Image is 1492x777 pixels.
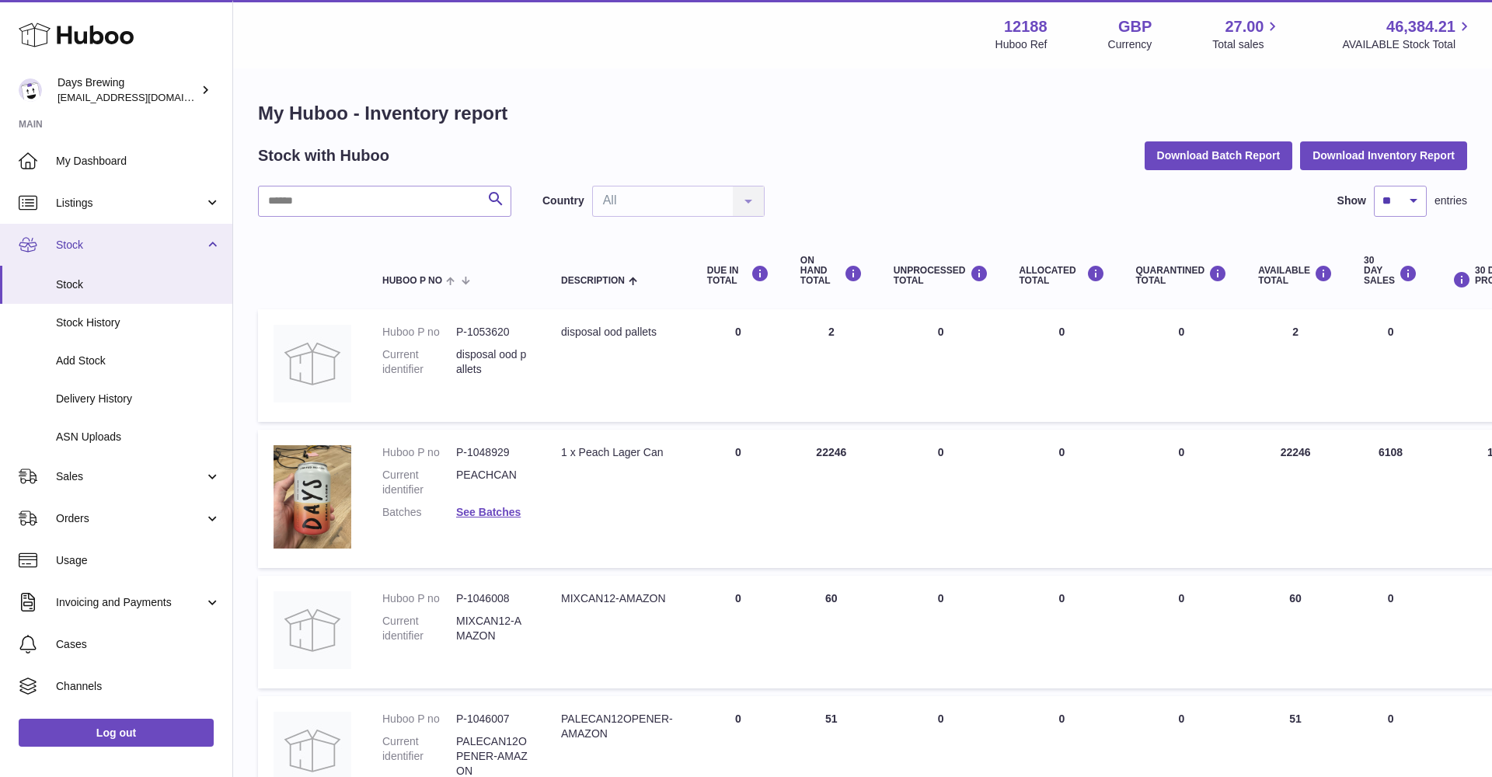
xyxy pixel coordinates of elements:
dt: Current identifier [382,468,456,497]
td: 0 [1004,309,1121,422]
a: 46,384.21 AVAILABLE Stock Total [1342,16,1473,52]
a: See Batches [456,506,521,518]
div: disposal ood pallets [561,325,676,340]
strong: 12188 [1004,16,1048,37]
span: Orders [56,511,204,526]
td: 0 [1348,576,1433,688]
div: UNPROCESSED Total [894,265,988,286]
dt: Huboo P no [382,445,456,460]
div: ON HAND Total [800,256,863,287]
a: 27.00 Total sales [1212,16,1281,52]
span: Stock [56,277,221,292]
td: 6108 [1348,430,1433,568]
td: 0 [878,576,1004,688]
div: Days Brewing [58,75,197,105]
div: MIXCAN12-AMAZON [561,591,676,606]
dd: MIXCAN12-AMAZON [456,614,530,643]
span: Stock [56,238,204,253]
label: Country [542,193,584,208]
span: 0 [1178,446,1184,458]
td: 0 [692,309,785,422]
button: Download Batch Report [1145,141,1293,169]
td: 2 [785,309,878,422]
td: 0 [1004,430,1121,568]
dd: P-1046008 [456,591,530,606]
dd: P-1048929 [456,445,530,460]
button: Download Inventory Report [1300,141,1467,169]
span: Huboo P no [382,276,442,286]
div: ALLOCATED Total [1020,265,1105,286]
td: 0 [1348,309,1433,422]
span: [EMAIL_ADDRESS][DOMAIN_NAME] [58,91,228,103]
div: 1 x Peach Lager Can [561,445,676,460]
span: Description [561,276,625,286]
div: PALECAN12OPENER-AMAZON [561,712,676,741]
div: AVAILABLE Total [1258,265,1333,286]
span: Channels [56,679,221,694]
a: Log out [19,719,214,747]
span: My Dashboard [56,154,221,169]
dd: PEACHCAN [456,468,530,497]
img: product image [274,445,351,549]
td: 2 [1243,309,1348,422]
dd: disposal ood pallets [456,347,530,377]
span: Total sales [1212,37,1281,52]
dt: Current identifier [382,614,456,643]
dd: P-1046007 [456,712,530,726]
td: 0 [878,309,1004,422]
td: 0 [1004,576,1121,688]
label: Show [1337,193,1366,208]
span: Invoicing and Payments [56,595,204,610]
span: Listings [56,196,204,211]
td: 60 [1243,576,1348,688]
td: 60 [785,576,878,688]
img: product image [274,325,351,402]
h2: Stock with Huboo [258,145,389,166]
dt: Batches [382,505,456,520]
div: QUARANTINED Total [1136,265,1228,286]
span: ASN Uploads [56,430,221,444]
span: 0 [1178,326,1184,338]
h1: My Huboo - Inventory report [258,101,1467,126]
td: 0 [878,430,1004,568]
span: AVAILABLE Stock Total [1342,37,1473,52]
strong: GBP [1118,16,1152,37]
dt: Huboo P no [382,591,456,606]
dt: Huboo P no [382,325,456,340]
span: Cases [56,637,221,652]
img: victoria@daysbrewing.com [19,78,42,102]
img: product image [274,591,351,669]
div: Huboo Ref [995,37,1048,52]
div: DUE IN TOTAL [707,265,769,286]
dt: Current identifier [382,347,456,377]
span: Usage [56,553,221,568]
span: entries [1434,193,1467,208]
span: 0 [1178,713,1184,725]
div: 30 DAY SALES [1364,256,1417,287]
dd: P-1053620 [456,325,530,340]
div: Currency [1108,37,1152,52]
span: Stock History [56,315,221,330]
td: 0 [692,576,785,688]
span: Sales [56,469,204,484]
span: 27.00 [1225,16,1264,37]
span: Add Stock [56,354,221,368]
span: 0 [1178,592,1184,605]
td: 22246 [1243,430,1348,568]
td: 22246 [785,430,878,568]
span: Delivery History [56,392,221,406]
span: 46,384.21 [1386,16,1455,37]
dt: Huboo P no [382,712,456,726]
td: 0 [692,430,785,568]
